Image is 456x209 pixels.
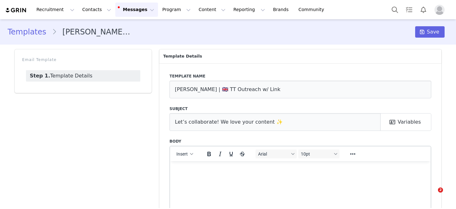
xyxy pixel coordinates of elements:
[431,5,451,15] button: Profile
[415,26,445,38] button: Save
[438,187,443,193] span: 2
[5,7,27,13] img: grin logo
[204,150,214,158] button: Bold
[256,150,297,158] button: Fonts
[169,138,431,144] label: Body
[33,3,78,17] button: Recruitment
[30,73,50,79] strong: Step 1.
[8,26,52,38] a: Templates
[169,113,381,131] input: Add a subject line
[169,81,431,98] input: Name your template
[195,3,229,17] button: Content
[158,3,194,17] button: Program
[79,3,115,17] button: Contacts
[269,3,294,17] a: Brands
[301,151,332,157] span: 10pt
[402,3,416,17] a: Tasks
[416,3,430,17] button: Notifications
[177,151,188,157] span: Insert
[226,150,237,158] button: Underline
[434,5,445,15] img: placeholder-profile.jpg
[298,150,339,158] button: Font sizes
[425,187,440,203] iframe: Intercom live chat
[237,150,248,158] button: Strikethrough
[169,73,431,79] label: Template name
[258,151,289,157] span: Arial
[388,3,402,17] button: Search
[380,113,431,131] button: Variables
[174,150,196,158] button: Insert
[230,3,269,17] button: Reporting
[169,106,431,112] label: Subject
[115,3,158,17] button: Messages
[215,150,225,158] button: Italic
[22,57,144,63] p: Email Template
[427,28,439,36] span: Save
[295,3,331,17] a: Community
[26,70,140,82] a: Template Details
[159,49,441,63] p: Template Details
[347,150,358,158] button: Reveal or hide additional toolbar items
